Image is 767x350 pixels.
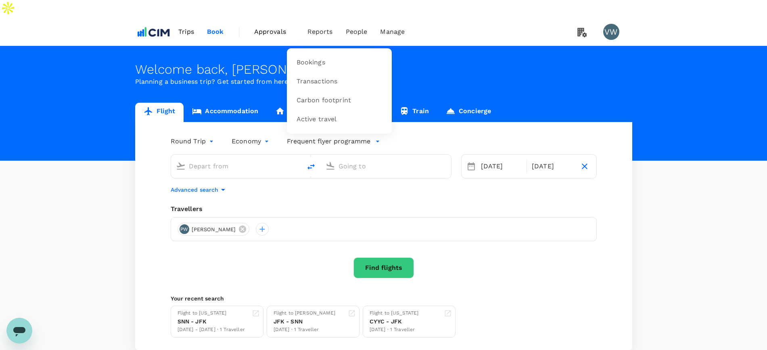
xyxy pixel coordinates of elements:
[172,18,201,46] a: Trips
[353,257,414,278] button: Find flights
[135,23,172,41] img: CIM ENVIRONMENTAL PTY LTD
[296,165,297,167] button: Open
[171,204,597,214] div: Travellers
[171,185,228,195] button: Advanced search
[370,317,419,326] div: CYYC - JFK
[178,223,250,236] div: PW[PERSON_NAME]
[171,294,597,302] p: Your recent search
[287,137,380,146] button: Frequent flyer programme
[297,96,351,105] span: Carbon footprint
[445,165,447,167] button: Open
[287,137,370,146] p: Frequent flyer programme
[207,27,224,37] span: Book
[297,115,337,124] span: Active travel
[274,317,335,326] div: JFK - SNN
[189,160,284,172] input: Depart from
[391,103,437,122] a: Train
[437,103,499,122] a: Concierge
[178,309,245,317] div: Flight to [US_STATE]
[603,24,619,40] div: VW
[232,135,271,148] div: Economy
[274,309,335,317] div: Flight to [PERSON_NAME]
[171,186,218,194] p: Advanced search
[267,103,328,122] a: Long stay
[529,158,576,174] div: [DATE]
[178,27,194,37] span: Trips
[301,157,321,176] button: delete
[180,224,189,234] div: PW
[274,326,335,334] div: [DATE] · 1 Traveller
[307,27,333,37] span: Reports
[135,77,632,87] p: Planning a business trip? Get started from here.
[178,317,245,326] div: SNN - JFK
[6,318,32,344] iframe: Button to launch messaging window
[171,135,216,148] div: Round Trip
[254,27,295,37] span: Approvals
[292,91,387,110] a: Carbon footprint
[478,158,525,174] div: [DATE]
[370,309,419,317] div: Flight to [US_STATE]
[184,103,267,122] a: Accommodation
[370,326,419,334] div: [DATE] · 1 Traveller
[178,326,245,334] div: [DATE] - [DATE] · 1 Traveller
[135,103,184,122] a: Flight
[292,72,387,91] a: Transactions
[297,58,325,67] span: Bookings
[187,226,241,234] span: [PERSON_NAME]
[380,27,405,37] span: Manage
[339,160,434,172] input: Going to
[292,110,387,129] a: Active travel
[201,18,230,46] a: Book
[346,27,368,37] span: People
[135,62,632,77] div: Welcome back , [PERSON_NAME] .
[297,77,338,86] span: Transactions
[292,53,387,72] a: Bookings
[248,18,301,46] a: Approvals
